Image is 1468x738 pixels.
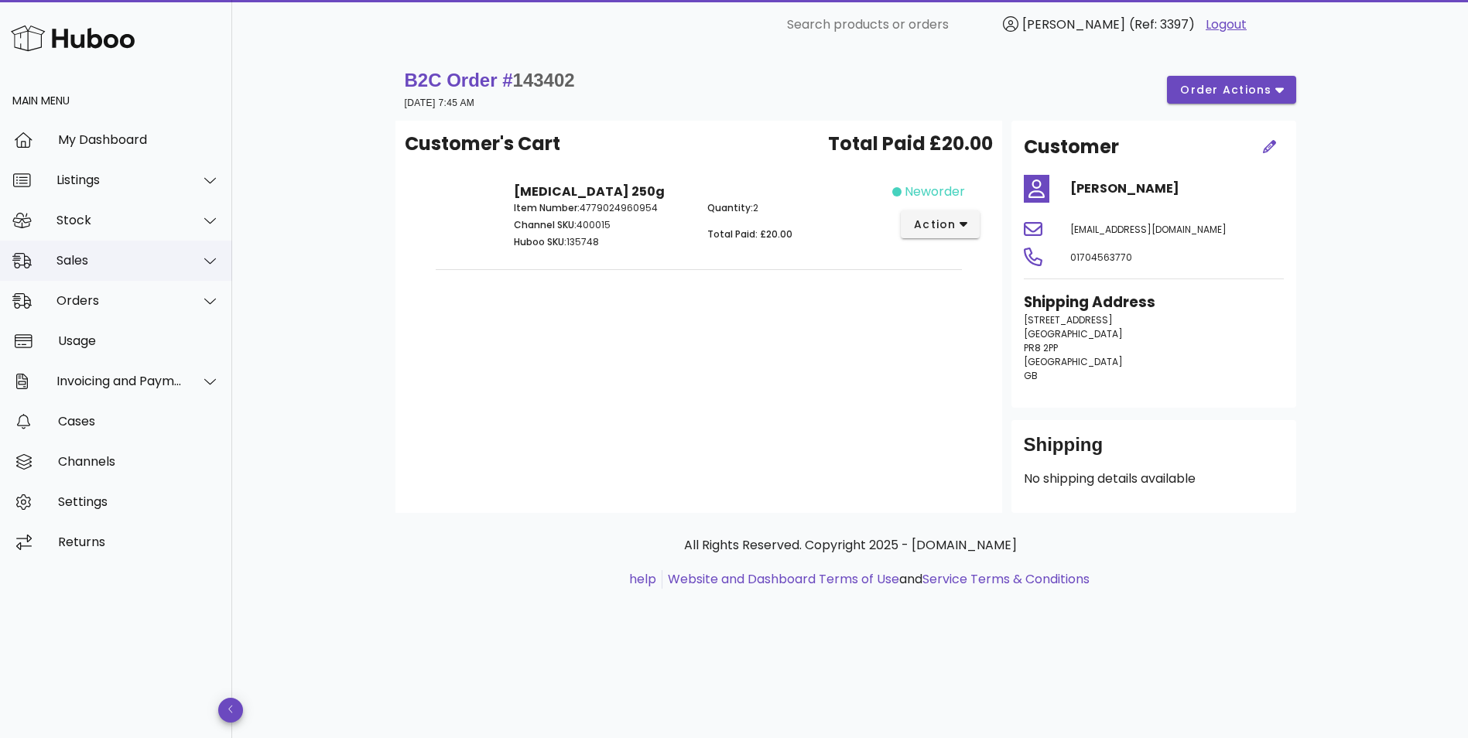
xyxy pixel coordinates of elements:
a: Website and Dashboard Terms of Use [668,570,899,588]
span: GB [1024,369,1038,382]
span: neworder [905,183,965,201]
a: help [629,570,656,588]
span: action [913,217,956,233]
div: Orders [56,293,183,308]
strong: [MEDICAL_DATA] 250g [514,183,665,200]
span: Customer's Cart [405,130,560,158]
h3: Shipping Address [1024,292,1284,313]
img: Huboo Logo [11,22,135,55]
button: order actions [1167,76,1295,104]
span: [EMAIL_ADDRESS][DOMAIN_NAME] [1070,223,1227,236]
span: Quantity: [707,201,753,214]
p: 400015 [514,218,690,232]
span: [GEOGRAPHIC_DATA] [1024,327,1123,340]
span: Item Number: [514,201,580,214]
div: Sales [56,253,183,268]
div: Shipping [1024,432,1284,470]
div: Channels [58,454,220,469]
button: action [901,210,980,238]
p: 2 [707,201,883,215]
small: [DATE] 7:45 AM [405,97,475,108]
p: All Rights Reserved. Copyright 2025 - [DOMAIN_NAME] [408,536,1293,555]
p: 4779024960954 [514,201,690,215]
span: [PERSON_NAME] [1022,15,1125,33]
div: Stock [56,213,183,227]
span: Channel SKU: [514,218,577,231]
span: Total Paid: £20.00 [707,227,792,241]
span: Total Paid £20.00 [828,130,993,158]
h2: Customer [1024,133,1119,161]
li: and [662,570,1090,589]
span: 143402 [513,70,575,91]
span: (Ref: 3397) [1129,15,1195,33]
a: Logout [1206,15,1247,34]
div: Listings [56,173,183,187]
span: [GEOGRAPHIC_DATA] [1024,355,1123,368]
strong: B2C Order # [405,70,575,91]
span: order actions [1179,82,1272,98]
span: Huboo SKU: [514,235,566,248]
p: 135748 [514,235,690,249]
span: [STREET_ADDRESS] [1024,313,1113,326]
div: Returns [58,535,220,549]
span: PR8 2PP [1024,341,1058,354]
div: Invoicing and Payments [56,374,183,388]
div: Cases [58,414,220,429]
h4: [PERSON_NAME] [1070,179,1284,198]
span: 01704563770 [1070,251,1132,264]
div: My Dashboard [58,132,220,147]
p: No shipping details available [1024,470,1284,488]
a: Service Terms & Conditions [922,570,1090,588]
div: Usage [58,333,220,348]
div: Settings [58,494,220,509]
